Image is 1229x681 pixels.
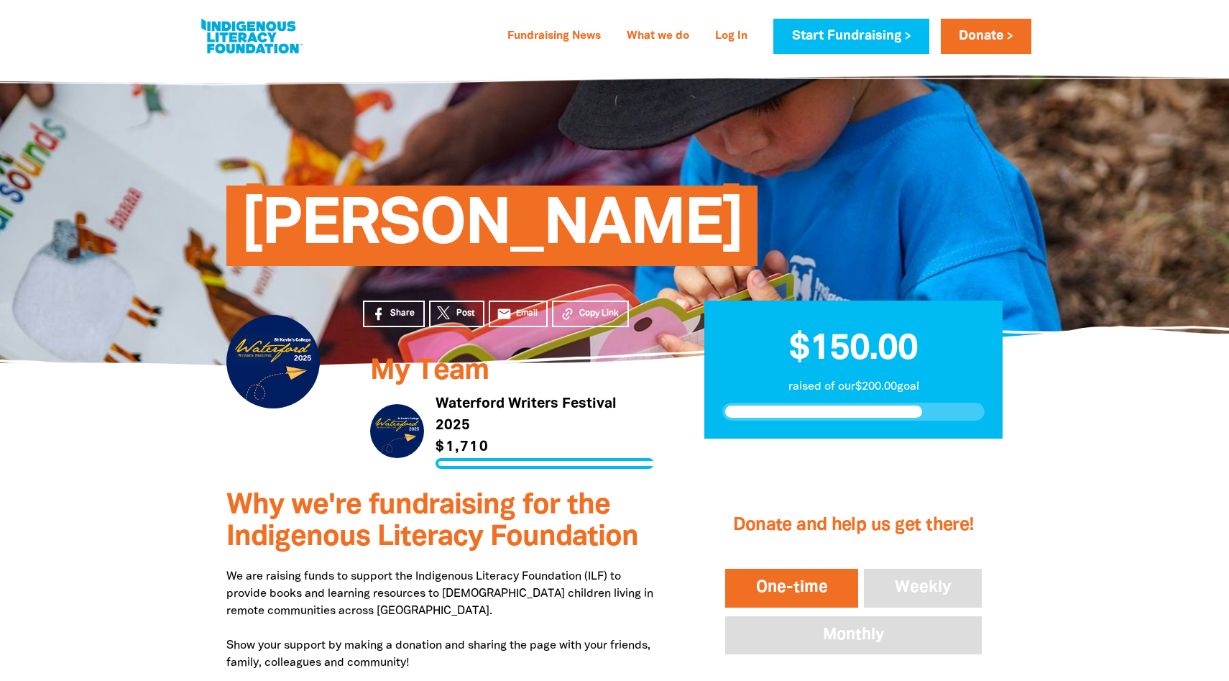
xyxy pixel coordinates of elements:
[722,497,985,554] h2: Donate and help us get there!
[497,306,512,321] i: email
[861,566,985,611] button: Weekly
[941,19,1031,54] a: Donate
[363,301,425,327] a: Share
[618,25,698,48] a: What we do
[226,493,638,551] span: Why we're fundraising for the Indigenous Literacy Foundation
[789,333,917,366] span: $150.00
[499,25,609,48] a: Fundraising News
[722,613,985,658] button: Monthly
[489,301,548,327] a: emailEmail
[722,566,862,611] button: One-time
[390,307,415,320] span: Share
[773,19,929,54] a: Start Fundraising
[456,307,474,320] span: Post
[706,25,756,48] a: Log In
[429,301,484,327] a: Post
[552,301,629,327] button: Copy Link
[370,356,654,388] h3: My Team
[226,568,661,672] p: We are raising funds to support the Indigenous Literacy Foundation (ILF) to provide books and lea...
[722,378,985,396] p: raised of our $200.00 goal
[516,307,538,320] span: Email
[579,307,619,320] span: Copy Link
[241,196,743,266] span: [PERSON_NAME]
